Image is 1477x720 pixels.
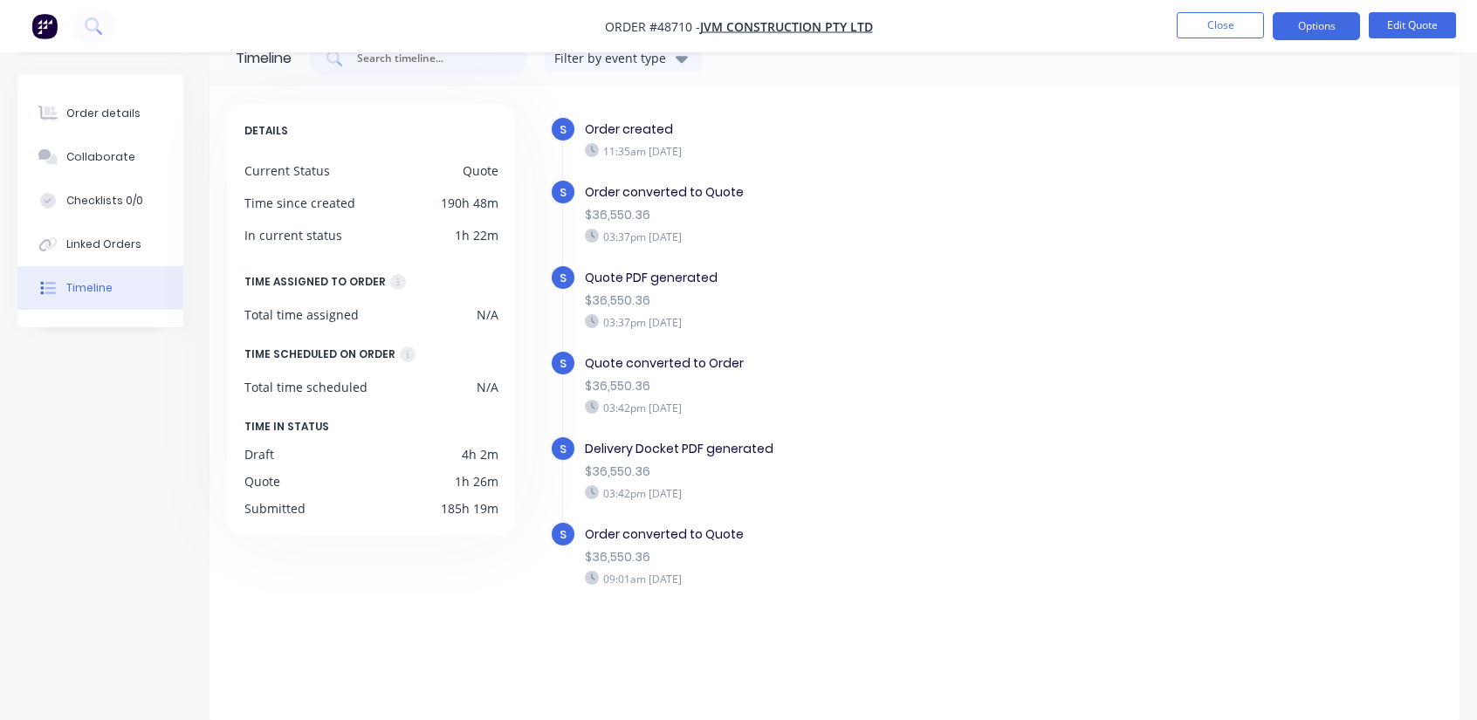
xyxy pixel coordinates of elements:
div: Current Status [244,161,330,180]
img: Factory [31,13,58,39]
div: 03:42pm [DATE] [585,400,1136,415]
div: TIME ASSIGNED TO ORDER [244,272,386,291]
div: Order created [585,120,1136,139]
div: Collaborate [66,149,135,165]
button: Filter by event type [545,45,702,72]
span: S [560,184,567,201]
div: Delivery Docket PDF generated [585,440,1136,458]
div: $36,550.36 [585,291,1136,310]
div: N/A [477,378,498,396]
div: Quote [244,472,280,490]
div: Filter by event type [554,49,671,67]
div: 1h 26m [455,472,498,490]
button: Close [1177,12,1264,38]
div: $36,550.36 [585,206,1136,224]
span: DETAILS [244,121,288,141]
input: Search timeline... [355,50,500,67]
button: Options [1273,12,1360,40]
div: Submitted [244,499,306,518]
div: 09:01am [DATE] [585,571,1136,586]
div: Order converted to Quote [585,525,1136,544]
span: Order #48710 - [605,18,700,35]
div: Timeline [66,280,113,296]
div: Order details [66,106,141,121]
div: 4h 2m [462,445,498,463]
button: Collaborate [17,135,183,179]
div: 1h 22m [455,226,498,244]
div: $36,550.36 [585,377,1136,395]
div: In current status [244,226,342,244]
div: 190h 48m [441,194,498,212]
div: 185h 19m [441,499,498,518]
div: Quote [463,161,498,180]
span: TIME IN STATUS [244,417,329,436]
div: Total time assigned [244,305,359,324]
div: Draft [244,445,274,463]
span: S [560,121,567,138]
div: Checklists 0/0 [66,193,143,209]
button: Timeline [17,266,183,310]
div: 11:35am [DATE] [585,143,1136,159]
span: S [560,526,567,543]
button: Order details [17,92,183,135]
div: $36,550.36 [585,463,1136,481]
div: Quote PDF generated [585,269,1136,287]
span: S [560,441,567,457]
div: 03:37pm [DATE] [585,314,1136,330]
span: S [560,270,567,286]
div: 03:37pm [DATE] [585,229,1136,244]
button: Linked Orders [17,223,183,266]
div: Timeline [236,48,292,69]
a: JVM Construction Pty Ltd [700,18,873,35]
div: 03:42pm [DATE] [585,485,1136,501]
button: Checklists 0/0 [17,179,183,223]
div: Total time scheduled [244,378,368,396]
div: $36,550.36 [585,548,1136,566]
div: Time since created [244,194,355,212]
div: Linked Orders [66,237,141,252]
div: N/A [477,305,498,324]
span: S [560,355,567,372]
div: Order converted to Quote [585,183,1136,202]
button: Edit Quote [1369,12,1456,38]
div: TIME SCHEDULED ON ORDER [244,345,395,364]
div: Quote converted to Order [585,354,1136,373]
